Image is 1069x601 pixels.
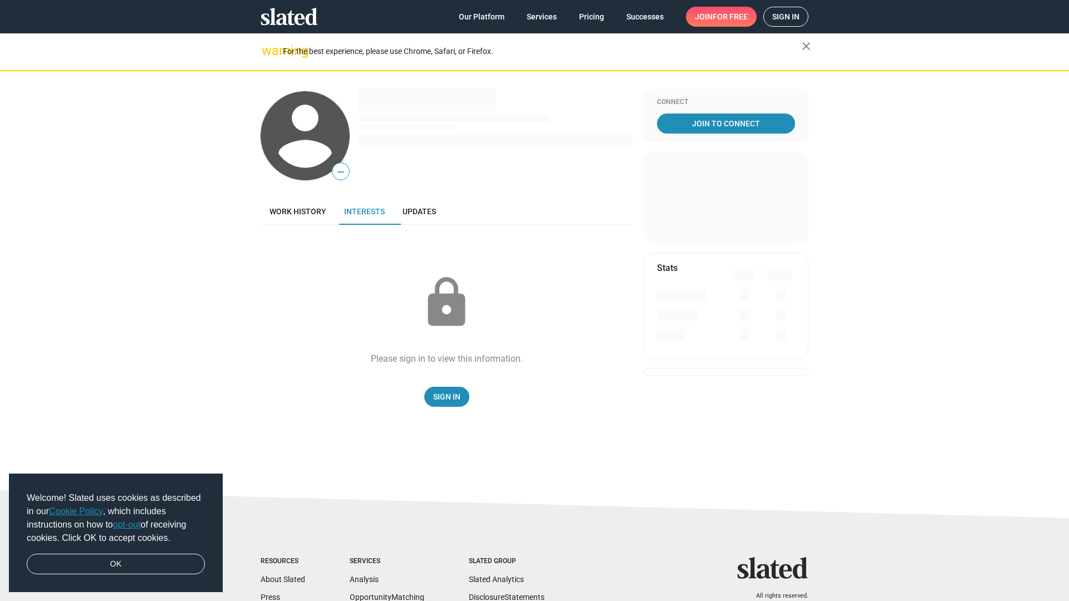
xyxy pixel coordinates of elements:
span: Services [527,7,557,27]
div: cookieconsent [9,474,223,593]
a: Work history [261,198,335,225]
mat-icon: close [800,40,813,53]
div: Connect [657,98,795,107]
a: dismiss cookie message [27,554,205,575]
span: Updates [403,207,436,216]
a: Interests [335,198,394,225]
div: Please sign in to view this information. [371,353,523,364]
a: Analysis [350,575,379,584]
a: Sign in [763,7,808,27]
a: Join To Connect [657,114,795,134]
span: Work history [269,207,326,216]
span: Interests [344,207,385,216]
span: Join [695,7,748,27]
a: Cookie Policy [49,506,103,516]
div: Slated Group [469,557,545,566]
span: Pricing [579,7,604,27]
div: For the best experience, please use Chrome, Safari, or Firefox. [283,44,802,59]
a: Sign In [424,387,469,407]
span: Sign In [433,387,460,407]
a: About Slated [261,575,305,584]
div: Resources [261,557,305,566]
span: Welcome! Slated uses cookies as described in our , which includes instructions on how to of recei... [27,491,205,545]
a: Slated Analytics [469,575,524,584]
a: Joinfor free [686,7,757,27]
span: Join To Connect [659,114,793,134]
mat-card-title: Stats [657,262,678,274]
mat-icon: warning [262,44,275,57]
a: Services [518,7,566,27]
a: opt-out [113,520,141,529]
span: — [332,165,349,179]
a: Our Platform [450,7,513,27]
div: Services [350,557,424,566]
a: Updates [394,198,445,225]
a: Pricing [570,7,613,27]
span: Successes [626,7,664,27]
mat-icon: lock [419,275,474,331]
span: Sign in [772,7,800,26]
span: Our Platform [459,7,504,27]
span: for free [713,7,748,27]
a: Successes [617,7,673,27]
